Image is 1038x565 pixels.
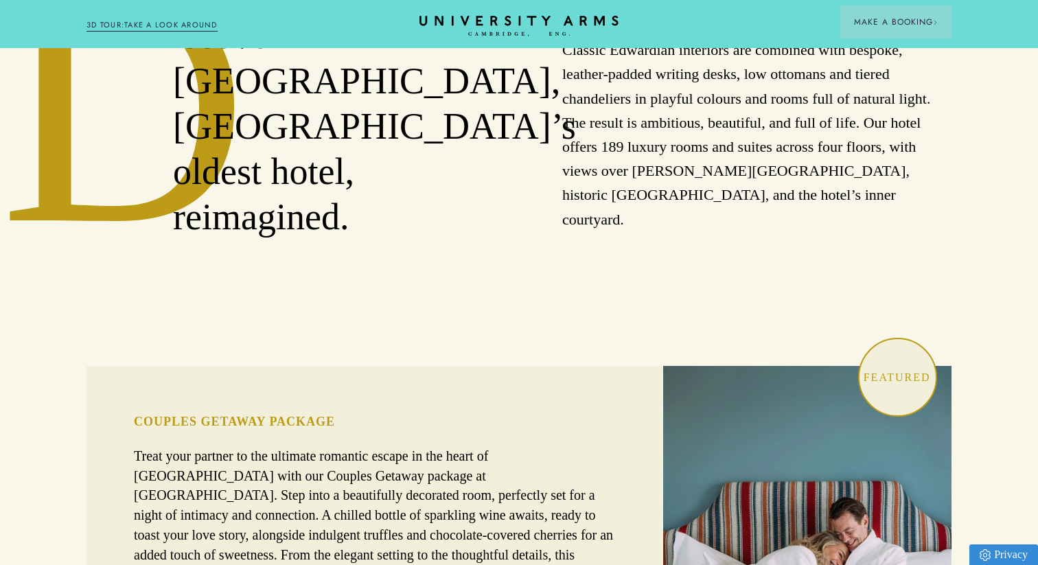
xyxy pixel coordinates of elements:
button: Make a BookingArrow icon [840,5,951,38]
a: Home [419,16,619,37]
a: Privacy [969,544,1038,565]
p: Our style is undeniably British and quintessentially Cambridge. Classic Edwardian interiors are c... [562,14,951,231]
span: Make a Booking [854,16,938,28]
a: 3D TOUR:TAKE A LOOK AROUND [86,19,218,32]
img: Arrow icon [933,20,938,25]
h3: COUPLES GETAWAY PACKAGE [134,413,616,430]
p: Featured [858,366,936,389]
h2: iscover [GEOGRAPHIC_DATA], [GEOGRAPHIC_DATA]’s oldest hotel, reimagined. [173,14,476,240]
img: Privacy [980,549,991,561]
